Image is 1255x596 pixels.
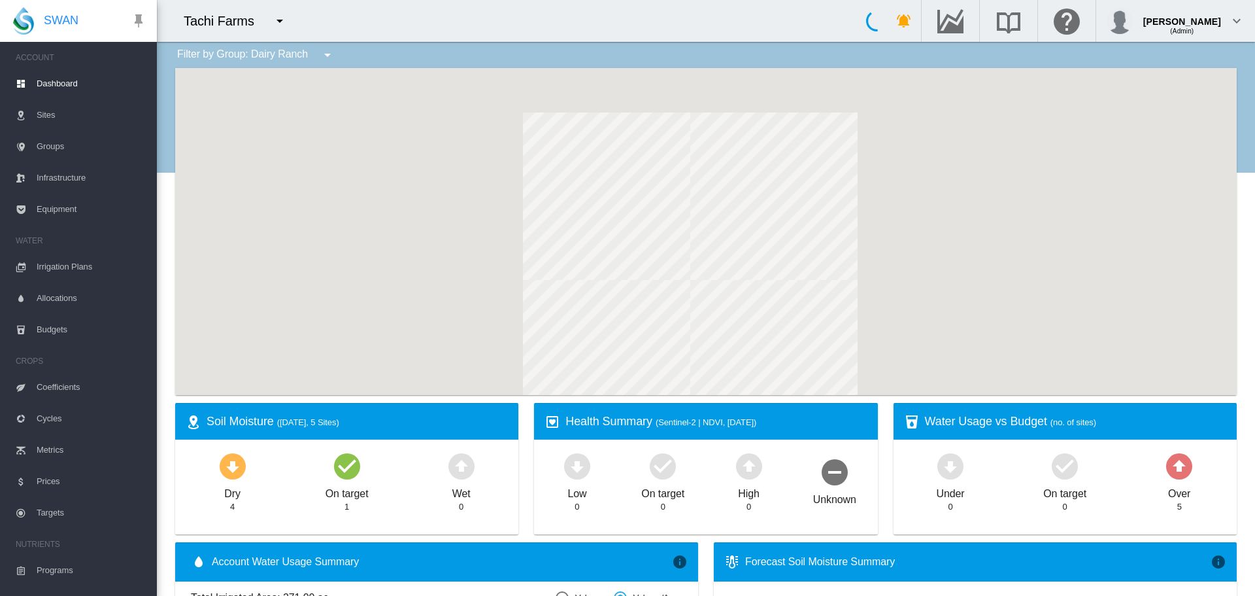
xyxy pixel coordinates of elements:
[191,554,207,570] md-icon: icon-water
[935,450,966,482] md-icon: icon-arrow-down-bold-circle
[446,450,477,482] md-icon: icon-arrow-up-bold-circle
[37,497,146,529] span: Targets
[575,501,579,513] div: 0
[656,417,756,427] span: (Sentinel-2 | NDVI, [DATE])
[37,162,146,194] span: Infrastructure
[745,555,1211,569] div: Forecast Soil Moisture Summary
[37,68,146,99] span: Dashboard
[672,554,688,570] md-icon: icon-information
[186,414,201,430] md-icon: icon-map-marker-radius
[16,47,146,68] span: ACCOUNT
[1063,501,1067,513] div: 0
[641,482,684,501] div: On target
[1107,8,1133,34] img: profile.jpg
[819,456,850,487] md-icon: icon-minus-circle
[37,99,146,131] span: Sites
[1168,482,1190,501] div: Over
[1143,10,1221,23] div: [PERSON_NAME]
[1051,13,1082,29] md-icon: Click here for help
[37,403,146,434] span: Cycles
[217,450,248,482] md-icon: icon-arrow-down-bold-circle
[37,466,146,497] span: Prices
[272,13,288,29] md-icon: icon-menu-down
[344,501,349,513] div: 1
[37,434,146,466] span: Metrics
[16,351,146,372] span: CROPS
[452,482,471,501] div: Wet
[230,501,235,513] div: 4
[184,12,266,30] div: Tachi Farms
[331,450,363,482] md-icon: icon-checkbox-marked-circle
[16,230,146,251] span: WATER
[738,482,760,501] div: High
[1229,13,1245,29] md-icon: icon-chevron-down
[1043,482,1086,501] div: On target
[565,413,867,430] div: Health Summary
[1049,450,1080,482] md-icon: icon-checkbox-marked-circle
[937,482,965,501] div: Under
[267,8,293,34] button: icon-menu-down
[37,283,146,314] span: Allocations
[1050,417,1096,427] span: (no. of sites)
[37,372,146,403] span: Coefficients
[733,450,765,482] md-icon: icon-arrow-up-bold-circle
[207,413,508,430] div: Soil Moisture
[320,47,335,63] md-icon: icon-menu-down
[212,555,672,569] span: Account Water Usage Summary
[813,487,856,507] div: Unknown
[16,534,146,555] span: NUTRIENTS
[1211,554,1226,570] md-icon: icon-information
[167,42,344,68] div: Filter by Group: Dairy Ranch
[37,555,146,586] span: Programs
[277,417,339,427] span: ([DATE], 5 Sites)
[1177,501,1182,513] div: 5
[326,482,369,501] div: On target
[948,501,952,513] div: 0
[131,13,146,29] md-icon: icon-pin
[44,12,78,29] span: SWAN
[896,13,912,29] md-icon: icon-bell-ring
[459,501,463,513] div: 0
[993,13,1024,29] md-icon: Search the knowledge base
[561,450,593,482] md-icon: icon-arrow-down-bold-circle
[37,251,146,283] span: Irrigation Plans
[925,413,1226,430] div: Water Usage vs Budget
[746,501,751,513] div: 0
[314,42,341,68] button: icon-menu-down
[37,194,146,225] span: Equipment
[1170,27,1194,35] span: (Admin)
[647,450,678,482] md-icon: icon-checkbox-marked-circle
[661,501,665,513] div: 0
[567,482,586,501] div: Low
[13,7,34,35] img: SWAN-Landscape-Logo-Colour-drop.png
[224,482,241,501] div: Dry
[1163,450,1195,482] md-icon: icon-arrow-up-bold-circle
[904,414,920,430] md-icon: icon-cup-water
[891,8,917,34] button: icon-bell-ring
[37,314,146,345] span: Budgets
[724,554,740,570] md-icon: icon-thermometer-lines
[37,131,146,162] span: Groups
[544,414,560,430] md-icon: icon-heart-box-outline
[935,13,966,29] md-icon: Go to the Data Hub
